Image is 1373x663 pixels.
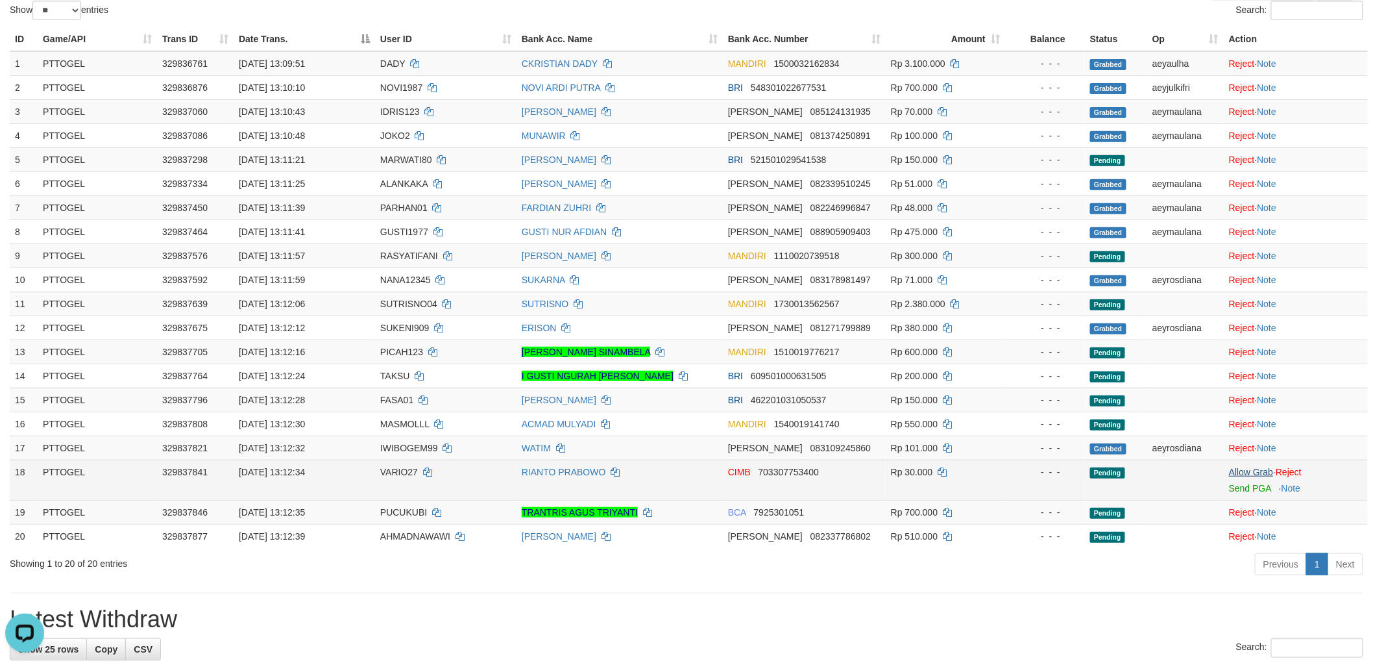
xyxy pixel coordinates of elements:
a: ACMAD MULYADI [522,419,596,429]
span: Copy 1730013562567 to clipboard [774,299,840,309]
a: Allow Grab [1229,467,1273,477]
span: NANA12345 [380,275,431,285]
a: [PERSON_NAME] [522,106,596,117]
td: PTTOGEL [38,123,157,147]
td: 19 [10,500,38,524]
span: TAKSU [380,371,410,381]
a: Note [1258,275,1277,285]
span: [DATE] 13:11:57 [239,251,305,261]
th: Amount: activate to sort column ascending [886,27,1005,51]
div: - - - [1010,105,1080,118]
a: Reject [1229,251,1255,261]
a: GUSTI NUR AFDIAN [522,227,607,237]
span: Pending [1090,395,1125,407]
div: - - - [1010,345,1080,358]
span: ALANKAKA [380,179,428,189]
a: Reject [1229,419,1255,429]
span: 329837464 [162,227,208,237]
span: Copy 1500032162834 to clipboard [774,58,840,69]
td: 7 [10,195,38,219]
td: · [1224,51,1368,76]
a: Reject [1229,443,1255,453]
td: 6 [10,171,38,195]
span: [PERSON_NAME] [728,203,803,213]
span: Pending [1090,251,1125,262]
span: 329837592 [162,275,208,285]
select: Showentries [32,1,81,20]
div: - - - [1010,177,1080,190]
span: [DATE] 13:12:12 [239,323,305,333]
td: PTTOGEL [38,195,157,219]
td: · [1224,412,1368,436]
a: [PERSON_NAME] [522,155,596,165]
span: [DATE] 13:12:30 [239,419,305,429]
td: 17 [10,436,38,460]
th: ID [10,27,38,51]
span: Copy 703307753400 to clipboard [759,467,819,477]
a: WATIM [522,443,551,453]
span: Rp 150.000 [891,155,938,165]
td: aeyjulkifri [1147,75,1224,99]
td: 11 [10,292,38,316]
th: Trans ID: activate to sort column ascending [157,27,234,51]
td: PTTOGEL [38,171,157,195]
span: MANDIRI [728,58,766,69]
span: [DATE] 13:12:06 [239,299,305,309]
span: Rp 600.000 [891,347,938,357]
a: FARDIAN ZUHRI [522,203,591,213]
span: 329837705 [162,347,208,357]
span: [DATE] 13:11:59 [239,275,305,285]
div: - - - [1010,418,1080,431]
button: Open LiveChat chat widget [5,5,44,44]
th: Status [1085,27,1147,51]
span: Grabbed [1090,131,1126,142]
a: [PERSON_NAME] [522,251,596,261]
a: [PERSON_NAME] SINAMBELA [522,347,650,357]
td: · [1224,244,1368,268]
div: - - - [1010,369,1080,382]
td: 14 [10,364,38,388]
td: · [1224,460,1368,500]
a: [PERSON_NAME] [522,531,596,542]
span: Copy 521501029541538 to clipboard [751,155,827,165]
div: - - - [1010,394,1080,407]
a: Copy [86,638,126,660]
span: CIMB [728,467,751,477]
a: Reject [1229,179,1255,189]
span: 329836761 [162,58,208,69]
label: Search: [1236,1,1363,20]
td: 8 [10,219,38,244]
span: 329837298 [162,155,208,165]
span: RASYATIFANI [380,251,438,261]
a: Reject [1229,203,1255,213]
span: Grabbed [1090,275,1126,286]
span: [DATE] 13:11:21 [239,155,305,165]
span: Pending [1090,468,1125,479]
span: Rp 700.000 [891,82,938,93]
span: Grabbed [1090,179,1126,190]
a: Note [1258,419,1277,429]
span: Rp 48.000 [891,203,933,213]
span: Grabbed [1090,227,1126,238]
span: MANDIRI [728,299,766,309]
td: 1 [10,51,38,76]
label: Search: [1236,638,1363,658]
td: PTTOGEL [38,412,157,436]
td: PTTOGEL [38,292,157,316]
a: Send PGA [1229,483,1271,494]
div: - - - [1010,201,1080,214]
span: Rp 550.000 [891,419,938,429]
span: 329837639 [162,299,208,309]
th: Date Trans.: activate to sort column descending [234,27,375,51]
span: [PERSON_NAME] [728,131,803,141]
span: Grabbed [1090,59,1126,70]
a: Note [1258,299,1277,309]
span: [PERSON_NAME] [728,179,803,189]
td: PTTOGEL [38,244,157,268]
span: Rp 380.000 [891,323,938,333]
td: · [1224,388,1368,412]
span: 329836876 [162,82,208,93]
span: MANDIRI [728,347,766,357]
td: aeyrosdiana [1147,268,1224,292]
span: Copy 609501000631505 to clipboard [751,371,827,381]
